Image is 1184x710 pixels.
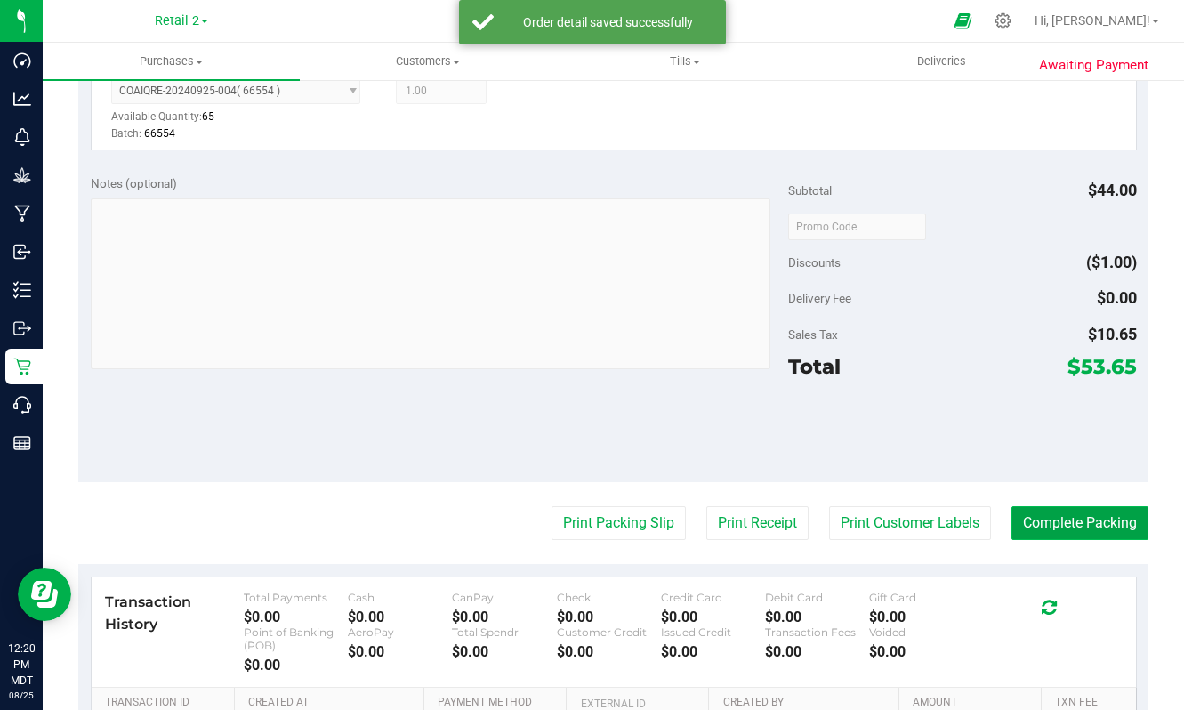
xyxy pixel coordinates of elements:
span: Total [788,354,841,379]
div: $0.00 [244,657,348,674]
span: Hi, [PERSON_NAME]! [1035,13,1150,28]
div: Point of Banking (POB) [244,625,348,652]
span: 66554 [144,127,175,140]
div: $0.00 [869,643,973,660]
div: $0.00 [765,609,869,625]
span: Awaiting Payment [1039,55,1148,76]
span: $10.65 [1088,325,1137,343]
button: Print Receipt [706,506,809,540]
span: Subtotal [788,183,832,198]
iframe: Resource center [18,568,71,621]
div: $0.00 [661,609,765,625]
a: Created By [723,696,892,710]
span: Customers [301,53,556,69]
span: 65 [202,110,214,123]
span: ($1.00) [1086,253,1137,271]
div: Cash [348,591,452,604]
inline-svg: Monitoring [13,128,31,146]
span: Delivery Fee [788,291,851,305]
div: $0.00 [557,643,661,660]
inline-svg: Outbound [13,319,31,337]
div: Gift Card [869,591,973,604]
div: $0.00 [452,643,556,660]
a: Transaction ID [105,696,227,710]
inline-svg: Grow [13,166,31,184]
div: $0.00 [869,609,973,625]
a: Payment Method [438,696,559,710]
inline-svg: Inbound [13,243,31,261]
div: Total Payments [244,591,348,604]
div: Issued Credit [661,625,765,639]
inline-svg: Analytics [13,90,31,108]
span: Purchases [43,53,300,69]
div: $0.00 [661,643,765,660]
span: $44.00 [1088,181,1137,199]
inline-svg: Inventory [13,281,31,299]
div: $0.00 [348,609,452,625]
span: Tills [557,53,812,69]
a: Deliveries [813,43,1070,80]
a: Created At [248,696,417,710]
span: Retail 2 [155,13,199,28]
div: AeroPay [348,625,452,639]
div: Check [557,591,661,604]
span: Sales Tax [788,327,838,342]
p: 08/25 [8,689,35,702]
div: $0.00 [557,609,661,625]
div: Manage settings [992,12,1014,29]
a: Tills [556,43,813,80]
div: Credit Card [661,591,765,604]
button: Print Packing Slip [552,506,686,540]
span: Batch: [111,127,141,140]
span: Discounts [788,246,841,278]
a: Purchases [43,43,300,80]
div: Order detail saved successfully [503,13,713,31]
div: $0.00 [765,643,869,660]
a: Amount [913,696,1034,710]
inline-svg: Dashboard [13,52,31,69]
inline-svg: Reports [13,434,31,452]
span: $0.00 [1097,288,1137,307]
inline-svg: Retail [13,358,31,375]
inline-svg: Manufacturing [13,205,31,222]
a: Txn Fee [1055,696,1129,710]
span: Notes (optional) [91,176,177,190]
inline-svg: Call Center [13,396,31,414]
div: Available Quantity: [111,104,375,139]
input: Promo Code [788,214,926,240]
div: $0.00 [348,643,452,660]
div: CanPay [452,591,556,604]
span: $53.65 [1067,354,1137,379]
a: Customers [300,43,557,80]
div: Transaction Fees [765,625,869,639]
span: Deliveries [893,53,990,69]
div: Total Spendr [452,625,556,639]
button: Print Customer Labels [829,506,991,540]
div: $0.00 [452,609,556,625]
div: Customer Credit [557,625,661,639]
span: Open Ecommerce Menu [943,4,983,38]
div: $0.00 [244,609,348,625]
div: Debit Card [765,591,869,604]
p: 12:20 PM MDT [8,641,35,689]
button: Complete Packing [1011,506,1148,540]
div: Voided [869,625,973,639]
